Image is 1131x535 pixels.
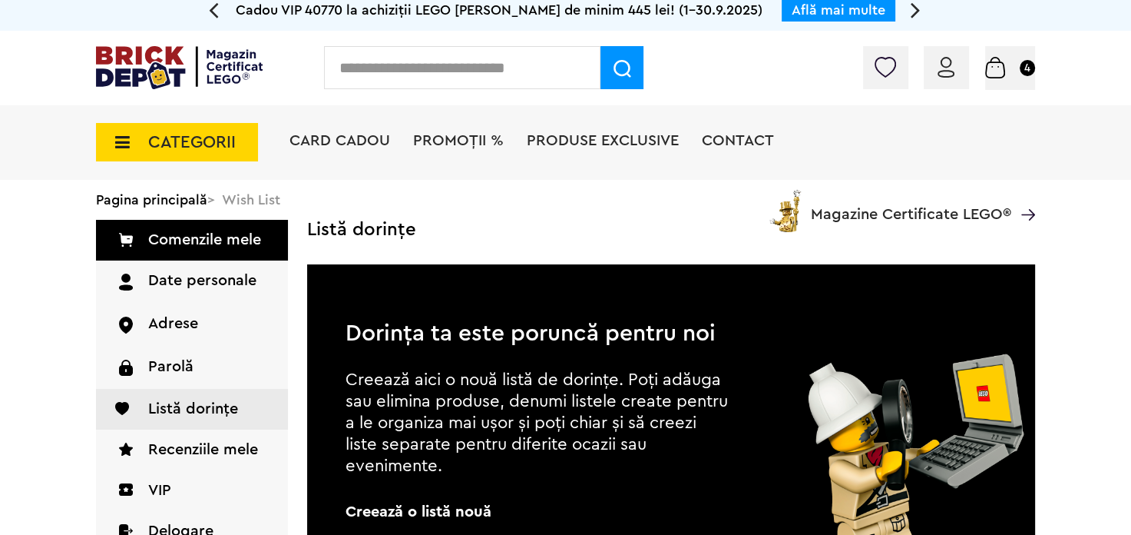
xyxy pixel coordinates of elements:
a: Date personale [96,261,288,304]
a: Parolă [96,347,288,389]
small: 4 [1020,60,1035,76]
a: Află mai multe [792,3,885,17]
a: Recenziile mele [96,430,288,470]
a: Produse exclusive [527,133,679,148]
a: Magazine Certificate LEGO® [1011,187,1035,202]
a: Card Cadou [289,133,390,148]
a: Contact [702,133,774,148]
span: Creează o listă nouă [346,504,729,520]
span: Cadou VIP 40770 la achiziții LEGO [PERSON_NAME] de minim 445 lei! (1-30.9.2025) [236,3,762,17]
a: Comenzile mele [96,220,288,261]
a: Adrese [96,304,288,346]
span: CATEGORII [148,134,236,151]
a: Listă dorințe [96,389,288,430]
h1: Listă dorințe [307,220,1035,240]
h2: Dorința ta este poruncă pentru noi [346,320,729,347]
a: PROMOȚII % [413,133,504,148]
span: Magazine Certificate LEGO® [811,187,1011,222]
p: Creează aici o nouă listă de dorințe. Poți adăuga sau elimina produse, denumi listele create pent... [346,369,729,477]
a: VIP [96,470,288,511]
